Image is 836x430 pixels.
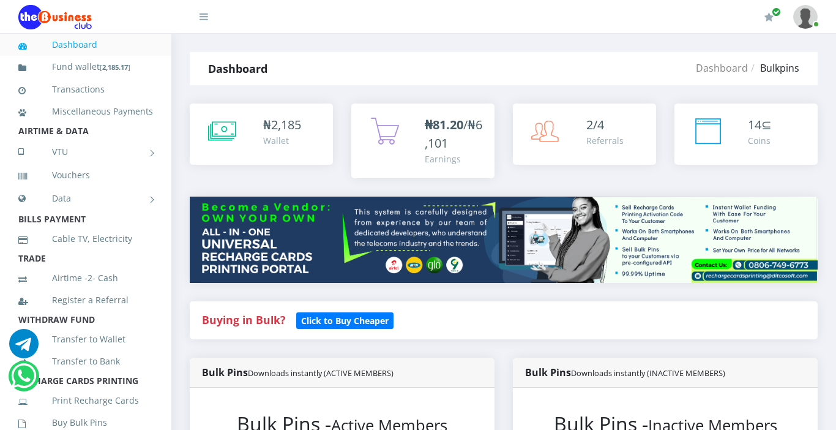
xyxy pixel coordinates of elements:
[18,347,153,375] a: Transfer to Bank
[190,104,333,165] a: ₦2,185 Wallet
[263,116,301,134] div: ₦
[18,97,153,126] a: Miscellaneous Payments
[18,183,153,214] a: Data
[772,7,781,17] span: Renew/Upgrade Subscription
[525,366,725,379] strong: Bulk Pins
[571,368,725,379] small: Downloads instantly (INACTIVE MEMBERS)
[748,116,761,133] span: 14
[9,338,39,358] a: Chat for support
[586,134,624,147] div: Referrals
[100,62,130,72] small: [ ]
[271,116,301,133] span: 2,185
[18,137,153,167] a: VTU
[18,161,153,189] a: Vouchers
[190,197,818,283] img: multitenant_rcp.png
[18,286,153,314] a: Register a Referral
[208,61,267,76] strong: Dashboard
[11,371,36,391] a: Chat for support
[351,104,495,178] a: ₦81.20/₦6,101 Earnings
[748,61,799,75] li: Bulkpins
[102,62,128,72] b: 2,185.17
[202,312,285,327] strong: Buying in Bulk?
[18,264,153,292] a: Airtime -2- Cash
[18,31,153,59] a: Dashboard
[764,12,774,22] i: Renew/Upgrade Subscription
[696,61,748,75] a: Dashboard
[425,153,482,165] div: Earnings
[263,134,301,147] div: Wallet
[296,312,394,327] a: Click to Buy Cheaper
[425,116,463,133] b: ₦81.20
[18,5,92,29] img: Logo
[425,116,482,151] span: /₦6,101
[18,225,153,253] a: Cable TV, Electricity
[586,116,604,133] span: 2/4
[513,104,656,165] a: 2/4 Referrals
[18,325,153,353] a: Transfer to Wallet
[301,315,389,326] b: Click to Buy Cheaper
[748,134,772,147] div: Coins
[202,366,394,379] strong: Bulk Pins
[748,116,772,134] div: ⊆
[18,53,153,81] a: Fund wallet[2,185.17]
[18,75,153,104] a: Transactions
[793,5,818,29] img: User
[18,387,153,415] a: Print Recharge Cards
[248,368,394,379] small: Downloads instantly (ACTIVE MEMBERS)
